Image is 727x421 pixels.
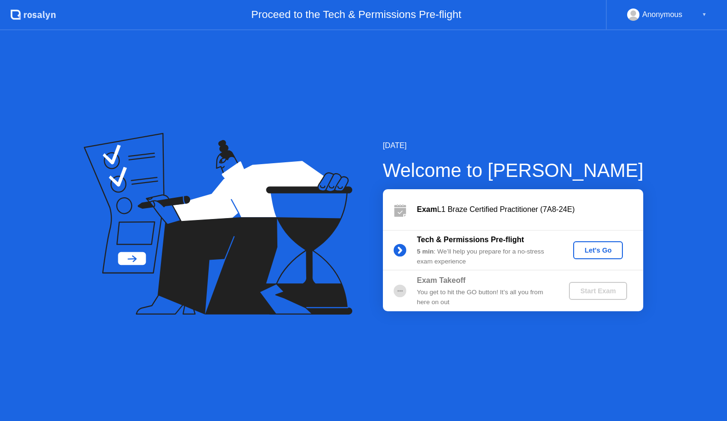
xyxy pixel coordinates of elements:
div: L1 Braze Certified Practitioner (7A8-24E) [417,204,643,215]
div: Welcome to [PERSON_NAME] [383,156,644,184]
button: Start Exam [569,282,627,300]
div: You get to hit the GO button! It’s all you from here on out [417,288,553,307]
b: Exam [417,205,437,213]
div: Anonymous [642,9,683,21]
b: 5 min [417,248,434,255]
b: Exam Takeoff [417,276,466,284]
div: [DATE] [383,140,644,151]
button: Let's Go [573,241,623,259]
div: Let's Go [577,246,619,254]
div: ▼ [702,9,707,21]
div: : We’ll help you prepare for a no-stress exam experience [417,247,553,266]
b: Tech & Permissions Pre-flight [417,236,524,244]
div: Start Exam [573,287,623,295]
